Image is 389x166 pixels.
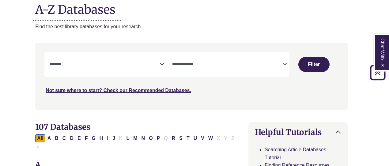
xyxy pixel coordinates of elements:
button: Filter Results M [131,134,139,142]
button: Filter Results I [105,134,110,142]
button: Filter Results V [199,134,206,142]
button: Filter Results D [68,134,75,142]
button: Filter Results C [61,134,68,142]
button: Filter Results R [170,134,177,142]
button: Filter Results B [53,134,60,142]
button: Filter Results J [111,134,117,142]
button: Filter Results N [140,134,147,142]
button: Filter Results T [185,134,191,142]
nav: Search filters [35,43,348,110]
button: Filter Results S [177,134,184,142]
a: Searching Article Databases Tutorial [265,147,326,160]
span: 107 Databases [35,122,90,132]
button: Filter Results O [147,134,154,142]
button: Filter Results G [90,134,97,142]
h1: A-Z Databases [35,2,348,17]
div: Alpha-list to filter by first letter of database name [35,135,237,149]
p: Find the best library databases for your research. [35,23,348,31]
button: Helpful Tutorials [249,122,347,142]
button: Filter Results W [206,134,215,142]
textarea: Search [49,62,160,67]
button: Filter Results P [155,134,162,142]
button: All [35,134,45,142]
button: Submit for Search Results [298,57,330,72]
a: Back to Top [368,68,387,77]
button: Filter Results F [83,134,90,142]
button: Filter Results E [76,134,83,142]
textarea: Search [172,62,282,67]
button: Filter Results L [124,134,131,142]
a: Not sure where to start? Check our Recommended Databases. [46,88,191,93]
button: Filter Results U [192,134,199,142]
button: Filter Results A [46,134,53,142]
button: Filter Results H [98,134,105,142]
